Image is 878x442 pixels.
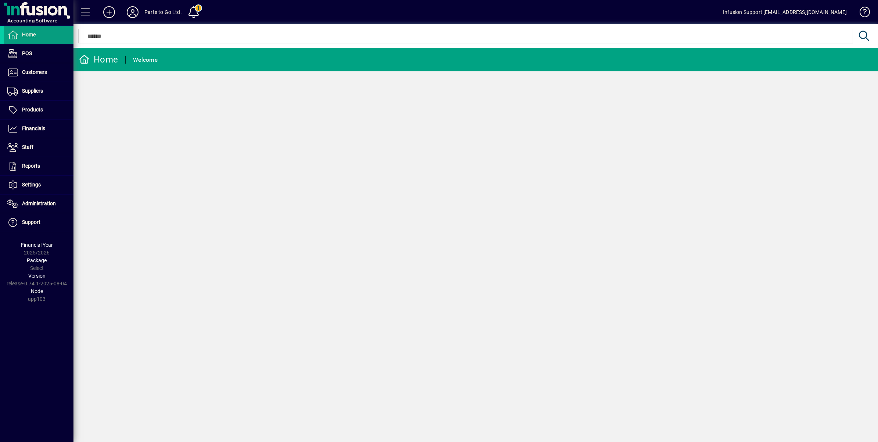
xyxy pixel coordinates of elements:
[4,63,73,82] a: Customers
[22,88,43,94] span: Suppliers
[28,273,46,279] span: Version
[723,6,847,18] div: Infusion Support [EMAIL_ADDRESS][DOMAIN_NAME]
[97,6,121,19] button: Add
[22,163,40,169] span: Reports
[4,120,73,138] a: Financials
[4,195,73,213] a: Administration
[4,157,73,175] a: Reports
[4,176,73,194] a: Settings
[21,242,53,248] span: Financial Year
[79,54,118,65] div: Home
[22,182,41,188] span: Settings
[121,6,144,19] button: Profile
[4,101,73,119] a: Products
[854,1,869,25] a: Knowledge Base
[22,32,36,38] span: Home
[4,44,73,63] a: POS
[27,257,47,263] span: Package
[22,50,32,56] span: POS
[22,200,56,206] span: Administration
[4,82,73,100] a: Suppliers
[22,144,33,150] span: Staff
[22,69,47,75] span: Customers
[31,288,43,294] span: Node
[22,125,45,131] span: Financials
[144,6,182,18] div: Parts to Go Ltd.
[4,138,73,157] a: Staff
[4,213,73,232] a: Support
[22,107,43,113] span: Products
[133,54,158,66] div: Welcome
[22,219,40,225] span: Support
